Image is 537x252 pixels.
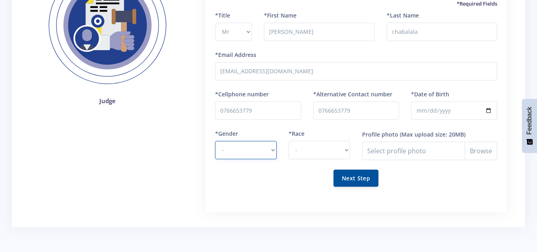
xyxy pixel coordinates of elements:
[215,129,238,138] label: *Gender
[289,129,304,138] label: *Race
[37,96,178,105] h4: Judge
[400,130,465,139] label: (Max upload size: 20MB)
[526,107,533,135] span: Feedback
[215,90,269,98] label: *Cellphone number
[313,102,399,120] input: Alternative Number
[215,51,256,59] label: *Email Address
[215,62,497,80] input: Email Address
[362,130,398,139] label: Profile photo
[333,170,378,187] button: Next Step
[387,23,497,41] input: Last Name
[215,11,230,20] label: *Title
[522,99,537,153] button: Feedback - Show survey
[411,90,449,98] label: *Date of Birth
[264,23,374,41] input: First Name
[264,11,297,20] label: *First Name
[387,11,419,20] label: *Last Name
[215,102,301,120] input: Number with no spaces
[313,90,392,98] label: *Alternative Contact number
